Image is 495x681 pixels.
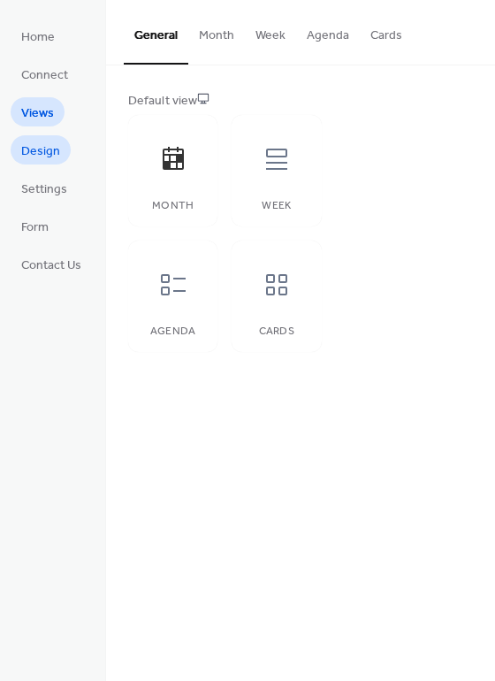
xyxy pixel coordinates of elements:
[146,325,200,338] div: Agenda
[11,97,65,126] a: Views
[11,173,78,203] a: Settings
[11,21,65,50] a: Home
[128,92,469,111] div: Default view
[11,135,71,165] a: Design
[21,142,60,161] span: Design
[11,249,92,279] a: Contact Us
[249,200,303,212] div: Week
[21,66,68,85] span: Connect
[21,104,54,123] span: Views
[146,200,200,212] div: Month
[21,28,55,47] span: Home
[21,256,81,275] span: Contact Us
[11,59,79,88] a: Connect
[21,180,67,199] span: Settings
[21,218,49,237] span: Form
[11,211,59,241] a: Form
[249,325,303,338] div: Cards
